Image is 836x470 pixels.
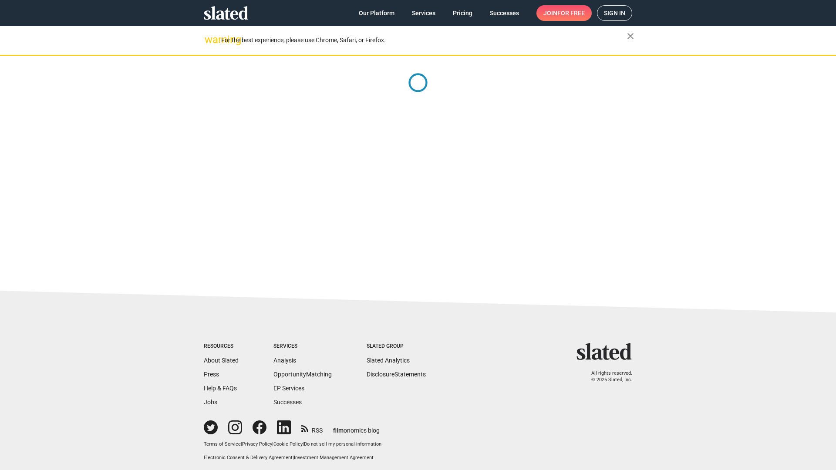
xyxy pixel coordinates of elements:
[557,5,585,21] span: for free
[221,34,627,46] div: For the best experience, please use Chrome, Safari, or Firefox.
[453,5,472,21] span: Pricing
[273,357,296,364] a: Analysis
[204,399,217,406] a: Jobs
[273,343,332,350] div: Services
[273,399,302,406] a: Successes
[367,371,426,378] a: DisclosureStatements
[273,371,332,378] a: OpportunityMatching
[625,31,636,41] mat-icon: close
[367,343,426,350] div: Slated Group
[204,371,219,378] a: Press
[294,455,374,460] a: Investment Management Agreement
[293,455,294,460] span: |
[582,370,632,383] p: All rights reserved. © 2025 Slated, Inc.
[490,5,519,21] span: Successes
[301,421,323,435] a: RSS
[272,441,273,447] span: |
[543,5,585,21] span: Join
[204,455,293,460] a: Electronic Consent & Delivery Agreement
[412,5,435,21] span: Services
[359,5,394,21] span: Our Platform
[204,357,239,364] a: About Slated
[604,6,625,20] span: Sign in
[405,5,442,21] a: Services
[367,357,410,364] a: Slated Analytics
[536,5,592,21] a: Joinfor free
[333,420,380,435] a: filmonomics blog
[242,441,272,447] a: Privacy Policy
[483,5,526,21] a: Successes
[204,441,241,447] a: Terms of Service
[241,441,242,447] span: |
[303,441,304,447] span: |
[597,5,632,21] a: Sign in
[204,385,237,392] a: Help & FAQs
[352,5,401,21] a: Our Platform
[304,441,381,448] button: Do not sell my personal information
[446,5,479,21] a: Pricing
[333,427,344,434] span: film
[204,343,239,350] div: Resources
[273,385,304,392] a: EP Services
[273,441,303,447] a: Cookie Policy
[205,34,215,45] mat-icon: warning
